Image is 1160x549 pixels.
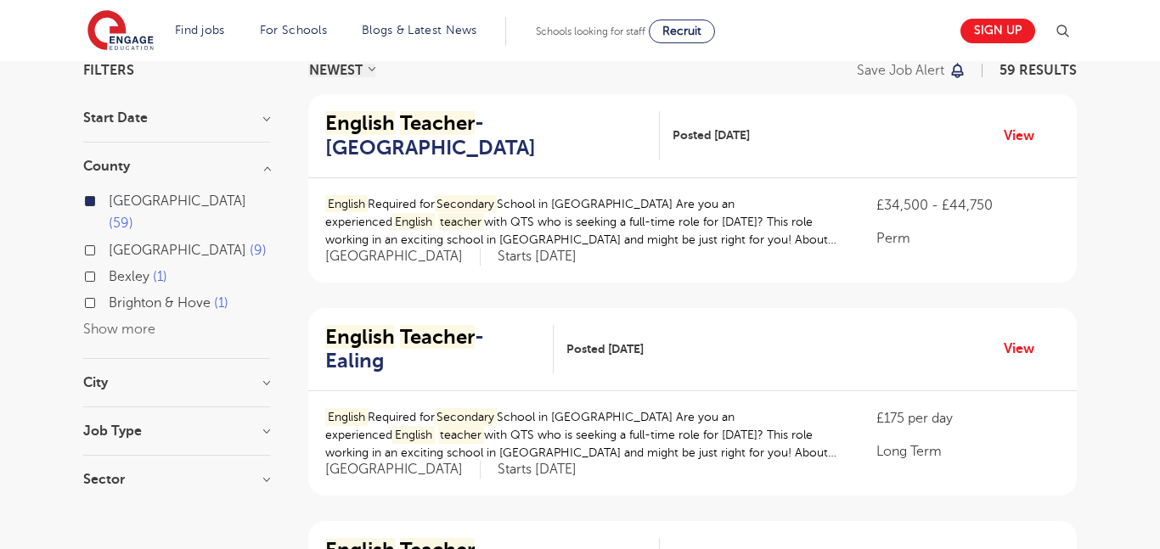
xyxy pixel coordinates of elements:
[325,325,540,374] h2: - Ealing
[536,25,645,37] span: Schools looking for staff
[325,195,842,249] p: Required for School in [GEOGRAPHIC_DATA] Are you an experienced with QTS who is seeking a full-ti...
[83,160,270,173] h3: County
[960,19,1035,43] a: Sign up
[109,243,246,258] span: [GEOGRAPHIC_DATA]
[876,195,1060,216] p: £34,500 - £44,750
[435,195,498,213] mark: Secondary
[325,461,481,479] span: [GEOGRAPHIC_DATA]
[260,24,327,36] a: For Schools
[857,64,966,77] button: Save job alert
[876,441,1060,462] p: Long Term
[175,24,225,36] a: Find jobs
[109,269,120,280] input: Bexley 1
[325,408,842,462] p: Required for School in [GEOGRAPHIC_DATA] Are you an experienced with QTS who is seeking a full-ti...
[1004,338,1047,360] a: View
[876,408,1060,429] p: £175 per day
[250,243,267,258] span: 9
[109,193,120,204] input: [GEOGRAPHIC_DATA] 59
[392,426,435,444] mark: English
[83,424,270,438] h3: Job Type
[83,64,134,77] span: Filters
[109,295,211,311] span: Brighton & Hove
[325,195,368,213] mark: English
[362,24,477,36] a: Blogs & Latest News
[325,111,646,160] h2: - [GEOGRAPHIC_DATA]
[109,295,120,306] input: Brighton & Hove 1
[325,111,395,135] mark: English
[83,473,270,486] h3: Sector
[325,408,368,426] mark: English
[325,325,395,349] mark: English
[857,64,944,77] p: Save job alert
[1000,63,1077,78] span: 59 RESULTS
[83,111,270,125] h3: Start Date
[400,111,475,135] mark: Teacher
[109,243,120,254] input: [GEOGRAPHIC_DATA] 9
[109,193,246,209] span: [GEOGRAPHIC_DATA]
[438,213,485,231] mark: teacher
[325,111,660,160] a: English Teacher- [GEOGRAPHIC_DATA]
[438,426,485,444] mark: teacher
[214,295,228,311] span: 1
[153,269,167,284] span: 1
[83,376,270,389] h3: City
[498,461,577,479] p: Starts [DATE]
[83,322,155,337] button: Show more
[1004,125,1047,147] a: View
[649,20,715,43] a: Recruit
[566,340,644,358] span: Posted [DATE]
[876,228,1060,249] p: Perm
[392,213,435,231] mark: English
[325,248,481,266] span: [GEOGRAPHIC_DATA]
[109,269,149,284] span: Bexley
[435,408,498,426] mark: Secondary
[498,248,577,266] p: Starts [DATE]
[673,126,750,144] span: Posted [DATE]
[662,25,701,37] span: Recruit
[87,10,154,53] img: Engage Education
[325,325,554,374] a: English Teacher- Ealing
[109,216,133,231] span: 59
[400,325,475,349] mark: Teacher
